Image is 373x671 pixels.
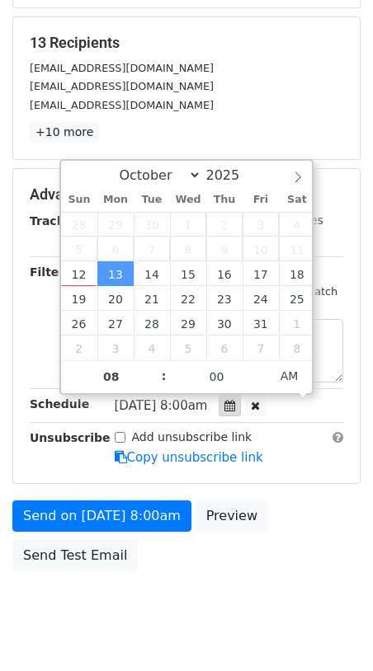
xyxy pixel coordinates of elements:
[279,237,315,261] span: October 11, 2025
[243,237,279,261] span: October 10, 2025
[206,212,243,237] span: October 2, 2025
[170,286,206,311] span: October 22, 2025
[61,195,97,205] span: Sun
[170,261,206,286] span: October 15, 2025
[61,311,97,335] span: October 26, 2025
[243,261,279,286] span: October 17, 2025
[279,311,315,335] span: November 1, 2025
[279,195,315,205] span: Sat
[61,212,97,237] span: September 28, 2025
[290,592,373,671] iframe: Chat Widget
[243,286,279,311] span: October 24, 2025
[243,195,279,205] span: Fri
[30,185,343,204] h5: Advanced
[170,237,206,261] span: October 8, 2025
[206,237,243,261] span: October 9, 2025
[134,195,170,205] span: Tue
[170,212,206,237] span: October 1, 2025
[134,286,170,311] span: October 21, 2025
[243,311,279,335] span: October 31, 2025
[170,195,206,205] span: Wed
[30,99,214,111] small: [EMAIL_ADDRESS][DOMAIN_NAME]
[134,261,170,286] span: October 14, 2025
[30,62,214,74] small: [EMAIL_ADDRESS][DOMAIN_NAME]
[97,237,134,261] span: October 6, 2025
[279,286,315,311] span: October 25, 2025
[30,214,85,228] strong: Tracking
[279,261,315,286] span: October 18, 2025
[115,450,263,465] a: Copy unsubscribe link
[132,429,253,446] label: Add unsubscribe link
[243,335,279,360] span: November 7, 2025
[279,212,315,237] span: October 4, 2025
[61,335,97,360] span: November 2, 2025
[97,335,134,360] span: November 3, 2025
[134,311,170,335] span: October 28, 2025
[30,122,99,143] a: +10 more
[170,311,206,335] span: October 29, 2025
[167,360,267,393] input: Minute
[115,398,208,413] span: [DATE] 8:00am
[206,195,243,205] span: Thu
[30,80,214,92] small: [EMAIL_ADDRESS][DOMAIN_NAME]
[206,311,243,335] span: October 30, 2025
[258,212,323,229] label: UTM Codes
[170,335,206,360] span: November 5, 2025
[12,540,138,571] a: Send Test Email
[206,261,243,286] span: October 16, 2025
[61,286,97,311] span: October 19, 2025
[134,237,170,261] span: October 7, 2025
[243,212,279,237] span: October 3, 2025
[267,359,312,392] span: Click to toggle
[30,397,89,411] strong: Schedule
[290,592,373,671] div: Widget chat
[97,212,134,237] span: September 29, 2025
[30,265,72,279] strong: Filters
[30,431,111,444] strong: Unsubscribe
[97,195,134,205] span: Mon
[61,360,162,393] input: Hour
[162,359,167,392] span: :
[279,335,315,360] span: November 8, 2025
[134,212,170,237] span: September 30, 2025
[97,286,134,311] span: October 20, 2025
[30,34,343,52] h5: 13 Recipients
[12,500,191,532] a: Send on [DATE] 8:00am
[97,311,134,335] span: October 27, 2025
[61,237,97,261] span: October 5, 2025
[97,261,134,286] span: October 13, 2025
[201,167,261,183] input: Year
[196,500,268,532] a: Preview
[61,261,97,286] span: October 12, 2025
[206,286,243,311] span: October 23, 2025
[134,335,170,360] span: November 4, 2025
[206,335,243,360] span: November 6, 2025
